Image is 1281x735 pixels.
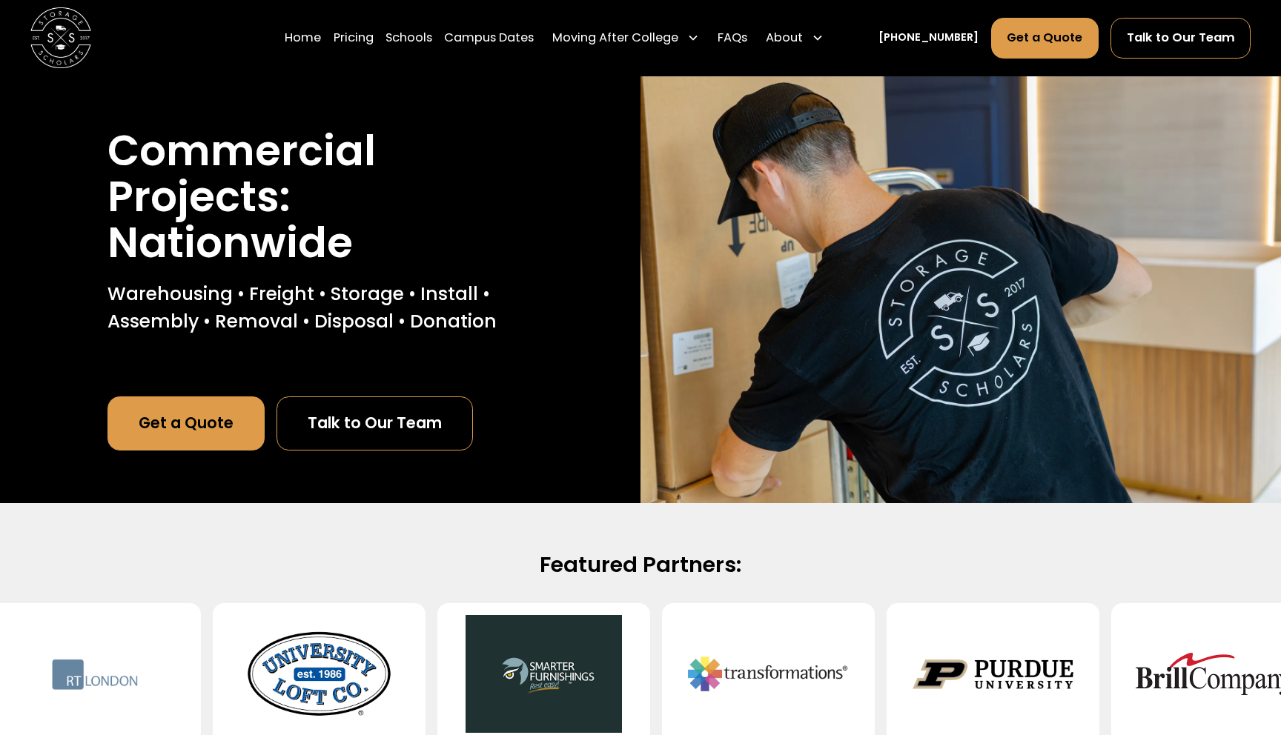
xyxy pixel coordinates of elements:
[718,17,747,59] a: FAQs
[107,281,533,336] p: Warehousing • Freight • Storage • Install • Assembly • Removal • Disposal • Donation
[1110,18,1251,59] a: Talk to Our Team
[107,396,265,451] a: Get a Quote
[878,30,979,46] a: [PHONE_NUMBER]
[640,76,1281,503] img: Nationwide commercial project movers.
[546,17,706,59] div: Moving After College
[334,17,374,59] a: Pricing
[285,17,321,59] a: Home
[30,7,91,68] img: Storage Scholars main logo
[13,616,176,734] img: RT London
[552,29,678,47] div: Moving After College
[686,616,850,734] img: Transformations
[30,7,91,68] a: home
[154,551,1127,579] h2: Featured Partners:
[107,128,533,266] h1: Commercial Projects: Nationwide
[444,17,534,59] a: Campus Dates
[911,616,1075,734] img: Purdue University
[766,29,803,47] div: About
[991,18,1099,59] a: Get a Quote
[237,616,401,734] img: University Loft
[462,616,626,734] img: Smarter Furnishings
[277,396,473,451] a: Talk to Our Team
[385,17,432,59] a: Schools
[760,17,830,59] div: About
